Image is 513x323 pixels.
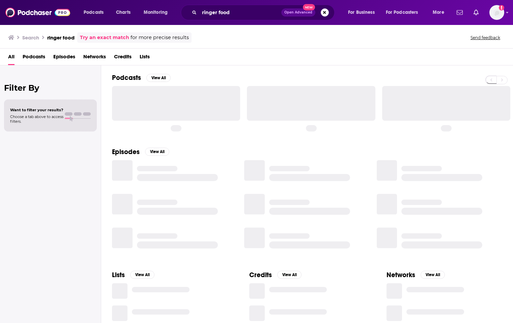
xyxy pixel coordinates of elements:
[281,8,315,17] button: Open AdvancedNew
[84,8,104,17] span: Podcasts
[131,34,189,41] span: for more precise results
[112,74,141,82] h2: Podcasts
[471,7,481,18] a: Show notifications dropdown
[112,271,125,279] h2: Lists
[139,7,176,18] button: open menu
[112,148,140,156] h2: Episodes
[249,271,272,279] h2: Credits
[130,271,154,279] button: View All
[112,74,171,82] a: PodcastsView All
[112,271,154,279] a: ListsView All
[5,6,70,19] img: Podchaser - Follow, Share and Rate Podcasts
[187,5,341,20] div: Search podcasts, credits, & more...
[114,51,132,65] a: Credits
[387,271,445,279] a: NetworksView All
[146,74,171,82] button: View All
[489,5,504,20] span: Logged in as rowan.sullivan
[249,271,302,279] a: CreditsView All
[454,7,465,18] a: Show notifications dropdown
[468,35,502,40] button: Send feedback
[428,7,453,18] button: open menu
[112,7,135,18] a: Charts
[10,114,63,124] span: Choose a tab above to access filters.
[23,51,45,65] a: Podcasts
[348,8,375,17] span: For Business
[8,51,15,65] a: All
[499,5,504,10] svg: Add a profile image
[22,34,39,41] h3: Search
[433,8,444,17] span: More
[145,148,169,156] button: View All
[303,4,315,10] span: New
[4,83,97,93] h2: Filter By
[277,271,302,279] button: View All
[199,7,281,18] input: Search podcasts, credits, & more...
[489,5,504,20] button: Show profile menu
[47,34,75,41] h3: ringer food
[112,148,169,156] a: EpisodesView All
[116,8,131,17] span: Charts
[53,51,75,65] a: Episodes
[284,11,312,14] span: Open Advanced
[386,8,418,17] span: For Podcasters
[79,7,112,18] button: open menu
[140,51,150,65] a: Lists
[421,271,445,279] button: View All
[80,34,129,41] a: Try an exact match
[387,271,415,279] h2: Networks
[10,108,63,112] span: Want to filter your results?
[144,8,168,17] span: Monitoring
[381,7,428,18] button: open menu
[489,5,504,20] img: User Profile
[343,7,383,18] button: open menu
[83,51,106,65] a: Networks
